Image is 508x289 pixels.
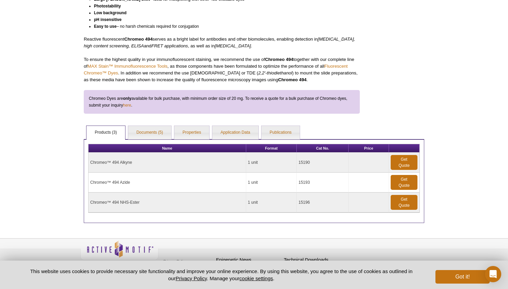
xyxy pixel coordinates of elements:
[94,23,354,30] li: – no harsh chemicals required for conjugation
[391,195,417,210] a: Get Quote
[162,256,188,266] a: Privacy Policy
[94,4,121,8] strong: Photostability
[94,24,117,29] strong: Easy to use
[261,126,300,139] a: Publications
[297,193,349,213] td: 15196
[297,173,349,193] td: 15193
[278,77,307,82] strong: Chromeo 494
[86,126,125,139] a: Products (3)
[246,144,297,153] th: Format
[297,144,349,153] th: Cat No.
[124,37,153,42] strong: Chromeo 494
[89,153,246,173] td: Chromeo™ 494 Alkyne
[94,17,121,22] strong: pH insensitive
[174,126,209,139] a: Properties
[128,126,171,139] a: Documents (5)
[89,193,246,213] td: Chromeo™ 494 NHS-Ester
[89,173,246,193] td: Chromeo™ 494 Azide
[84,64,348,75] a: Fluorescent Chromeo™ Dyes
[359,260,394,263] a: ABOUT SSL CERTIFICATES
[435,270,490,284] button: Got it!
[258,70,292,75] em: 2,2'-thiodiethanol
[84,56,360,83] p: To ensure the highest quality in your immunofluorescent staining, we recommend the use of togethe...
[84,36,360,49] p: Reactive fluorescent serves as a bright label for antibodies and other biomolecules, enabling det...
[485,266,501,282] div: Open Intercom Messenger
[349,144,389,153] th: Price
[215,43,251,48] em: [MEDICAL_DATA]
[176,275,207,281] a: Privacy Policy
[212,126,258,139] a: Application Data
[89,144,246,153] th: Name
[94,10,126,15] strong: Low background
[246,193,297,213] td: 1 unit
[151,43,188,48] em: FRET applications
[297,153,349,173] td: 15190
[352,250,403,265] table: Click to Verify - This site chose Symantec SSL for secure e-commerce and confidential communicati...
[284,257,348,263] h4: Technical Downloads
[216,257,280,263] h4: Epigenetic News
[265,57,293,62] strong: Chromeo 494
[123,102,131,109] a: here
[246,173,297,193] td: 1 unit
[87,64,168,69] a: MAX Stain™ Immunofluorescence Tools
[246,153,297,173] td: 1 unit
[18,268,424,282] p: This website uses cookies to provide necessary site functionality and improve your online experie...
[84,90,360,114] div: Chromeo Dyes are available for bulk purchase, with minimum order size of 20 mg. To receive a quot...
[80,239,158,266] img: Active Motif,
[391,175,417,190] a: Get Quote
[239,275,273,281] button: cookie settings
[391,155,417,170] a: Get Quote
[123,96,132,101] strong: only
